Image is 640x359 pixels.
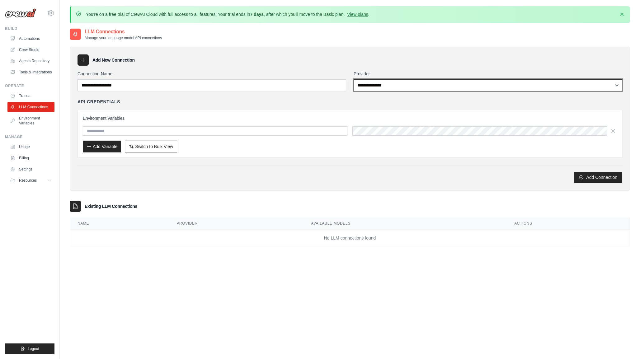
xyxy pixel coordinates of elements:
[574,172,622,183] button: Add Connection
[7,45,54,55] a: Crew Studio
[83,141,121,152] button: Add Variable
[70,230,630,246] td: No LLM connections found
[304,217,507,230] th: Available Models
[86,11,369,17] p: You're on a free trial of CrewAI Cloud with full access to all features. Your trial ends in , aft...
[28,346,39,351] span: Logout
[92,57,135,63] h3: Add New Connection
[125,141,177,152] button: Switch to Bulk View
[19,178,37,183] span: Resources
[7,67,54,77] a: Tools & Integrations
[78,99,120,105] h4: API Credentials
[7,153,54,163] a: Billing
[347,12,368,17] a: View plans
[135,143,173,150] span: Switch to Bulk View
[507,217,630,230] th: Actions
[85,28,162,35] h2: LLM Connections
[7,91,54,101] a: Traces
[7,56,54,66] a: Agents Repository
[85,203,137,209] h3: Existing LLM Connections
[83,115,617,121] h3: Environment Variables
[5,83,54,88] div: Operate
[5,134,54,139] div: Manage
[5,343,54,354] button: Logout
[250,12,264,17] strong: 7 days
[7,164,54,174] a: Settings
[5,26,54,31] div: Build
[78,71,346,77] label: Connection Name
[7,113,54,128] a: Environment Variables
[5,8,36,18] img: Logo
[354,71,622,77] label: Provider
[7,34,54,44] a: Automations
[7,102,54,112] a: LLM Connections
[85,35,162,40] p: Manage your language model API connections
[70,217,169,230] th: Name
[7,142,54,152] a: Usage
[169,217,304,230] th: Provider
[7,175,54,185] button: Resources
